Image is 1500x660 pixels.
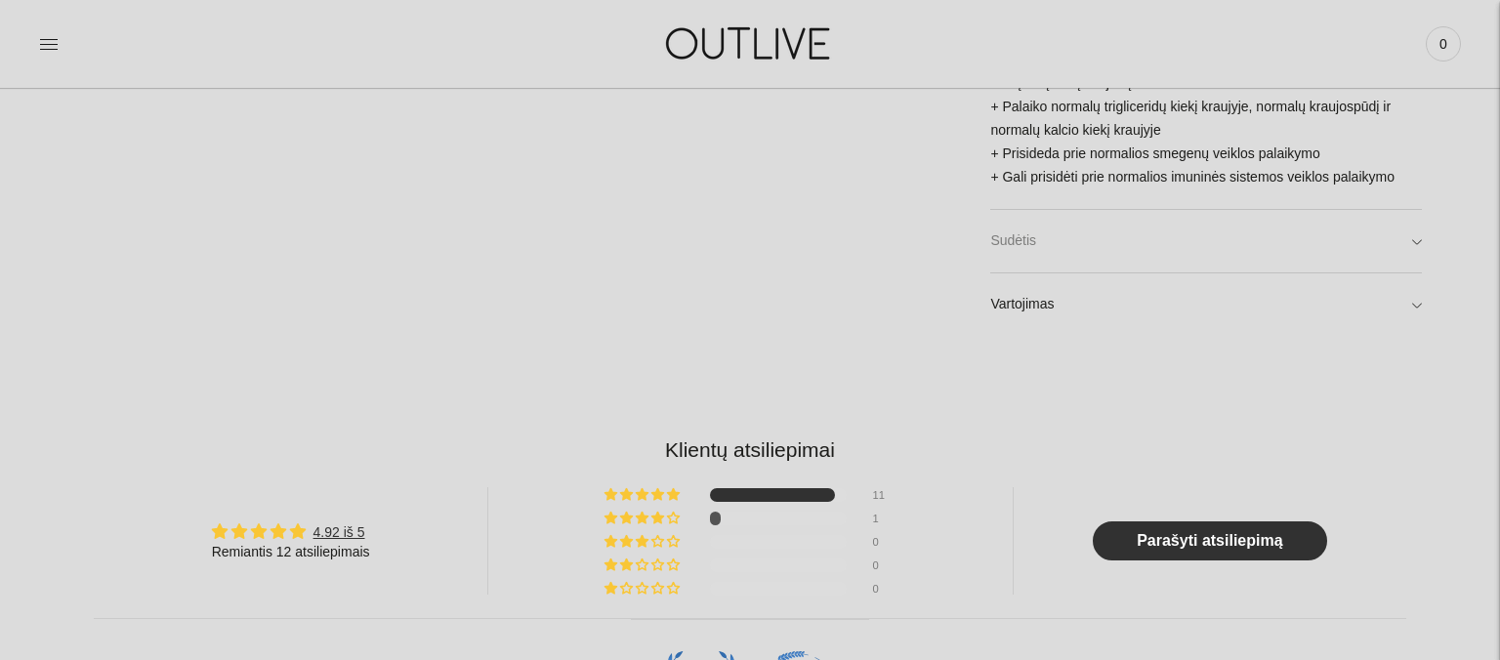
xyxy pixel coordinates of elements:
a: Vartojimas [990,273,1422,336]
img: OUTLIVE [628,10,872,77]
a: 0 [1426,22,1461,65]
a: 4.92 iš 5 [313,524,365,540]
span: 0 [1430,30,1457,58]
div: 11 [873,488,896,502]
a: Sudėtis [990,210,1422,272]
div: 92% (11) reviews with 5 star rating [604,488,683,502]
div: 1 [873,512,896,525]
a: Parašyti atsiliepimą [1093,521,1327,560]
div: Average rating is 4.92 stars [212,520,370,543]
div: 8% (1) reviews with 4 star rating [604,512,683,525]
div: Remiantis 12 atsiliepimais [212,543,370,562]
h2: Klientų atsiliepimai [94,435,1406,464]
